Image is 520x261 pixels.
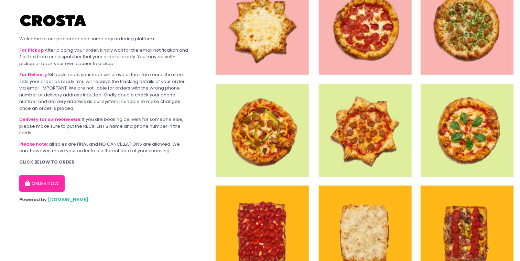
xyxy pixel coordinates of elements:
div: all sales are FINAL and NO CANCELLATIONS are allowed. We can, however, move your order to a diffe... [19,141,189,154]
div: Powered by [19,196,189,203]
div: If you are booking delivery for someone else, please make sure to put the RECIPIENT'S name and ph... [19,116,189,136]
div: CLICK BELOW TO ORDER [19,159,189,166]
b: Delivery for someone else: [19,116,81,123]
img: Crosta Pizzeria [19,10,88,31]
button: ORDER NOW [19,175,65,192]
div: Sit back, relax, your rider will arrive at the store once the store sets your order as ready. You... [19,71,189,112]
b: For Pickup [19,47,44,53]
b: For Delivery [19,71,47,78]
div: After placing your order, kindly wait for the email notification and / or text from our dispatche... [19,47,189,67]
div: Welcome to our pre-order and same day ordering platform! [19,35,189,42]
a: [DOMAIN_NAME] [48,196,88,203]
b: Please note: [19,141,48,147]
